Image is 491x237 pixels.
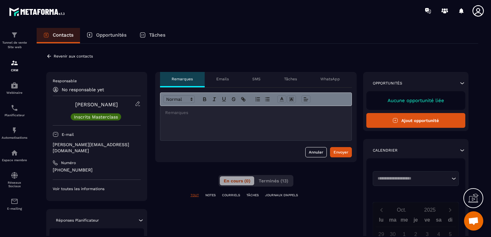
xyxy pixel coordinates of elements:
[2,113,27,117] p: Planificateur
[11,198,18,205] img: email
[224,178,250,183] span: En cours (0)
[74,115,118,119] p: Inscrits Masterclass
[373,171,459,186] div: Search for option
[373,98,459,103] p: Aucune opportunité liée
[53,142,141,154] p: [PERSON_NAME][EMAIL_ADDRESS][DOMAIN_NAME]
[96,32,127,38] p: Opportunités
[464,211,483,231] div: Ouvrir le chat
[53,186,141,191] p: Voir toutes les informations
[205,193,216,198] p: NOTES
[53,32,74,38] p: Contacts
[284,76,297,82] p: Tâches
[2,158,27,162] p: Espace membre
[61,160,76,165] p: Numéro
[2,77,27,99] a: automationsautomationsWebinaire
[56,218,99,223] p: Réponses Planificateur
[373,81,402,86] p: Opportunités
[53,78,141,83] p: Responsable
[246,193,259,198] p: TÂCHES
[216,76,229,82] p: Emails
[11,82,18,89] img: automations
[11,59,18,67] img: formation
[37,28,80,43] a: Contacts
[172,76,193,82] p: Remarques
[2,40,27,49] p: Tunnel de vente Site web
[320,76,340,82] p: WhatsApp
[305,147,327,157] button: Annuler
[255,176,292,185] button: Terminés (13)
[330,147,352,157] button: Envoyer
[80,28,133,43] a: Opportunités
[2,26,27,54] a: formationformationTunnel de vente Site web
[62,132,74,137] p: E-mail
[11,31,18,39] img: formation
[366,113,466,128] button: Ajout opportunité
[2,99,27,122] a: schedulerschedulerPlanificateur
[334,149,348,155] div: Envoyer
[2,91,27,94] p: Webinaire
[9,6,67,18] img: logo
[62,87,104,92] p: No responsable yet
[2,207,27,210] p: E-mailing
[2,68,27,72] p: CRM
[265,193,298,198] p: JOURNAUX D'APPELS
[2,54,27,77] a: formationformationCRM
[11,104,18,112] img: scheduler
[220,176,254,185] button: En cours (0)
[2,136,27,139] p: Automatisations
[259,178,288,183] span: Terminés (13)
[2,167,27,193] a: social-networksocial-networkRéseaux Sociaux
[191,193,199,198] p: TOUT
[75,101,118,108] a: [PERSON_NAME]
[11,171,18,179] img: social-network
[149,32,165,38] p: Tâches
[54,54,93,58] p: Revenir aux contacts
[11,127,18,134] img: automations
[133,28,172,43] a: Tâches
[373,148,397,153] p: Calendrier
[2,122,27,144] a: automationsautomationsAutomatisations
[375,175,450,182] input: Search for option
[2,144,27,167] a: automationsautomationsEspace membre
[2,193,27,215] a: emailemailE-mailing
[11,149,18,157] img: automations
[252,76,261,82] p: SMS
[222,193,240,198] p: COURRIELS
[53,167,141,173] p: [PHONE_NUMBER]
[2,181,27,188] p: Réseaux Sociaux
